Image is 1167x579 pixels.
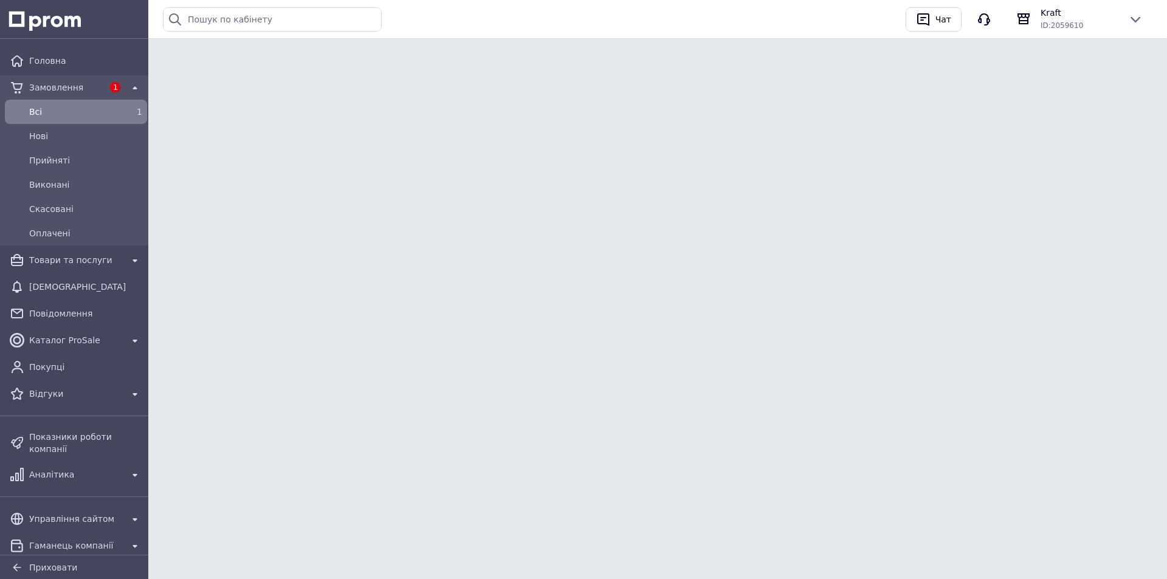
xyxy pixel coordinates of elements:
[29,130,142,142] span: Нові
[29,361,142,373] span: Покупці
[1041,7,1118,19] span: Kraft
[29,563,77,572] span: Приховати
[29,431,142,455] span: Показники роботи компанії
[137,107,142,117] span: 1
[29,227,142,239] span: Оплачені
[163,7,382,32] input: Пошук по кабінету
[29,106,118,118] span: Всi
[29,154,142,166] span: Прийняті
[906,7,962,32] button: Чат
[29,281,142,293] span: [DEMOGRAPHIC_DATA]
[110,82,121,93] span: 1
[29,203,142,215] span: Скасовані
[29,254,123,266] span: Товари та послуги
[29,307,142,320] span: Повідомлення
[29,55,142,67] span: Головна
[29,513,123,525] span: Управління сайтом
[29,540,123,552] span: Гаманець компанії
[29,388,123,400] span: Відгуки
[933,10,954,29] div: Чат
[29,468,123,481] span: Аналітика
[1041,21,1083,30] span: ID: 2059610
[29,179,142,191] span: Виконані
[29,334,123,346] span: Каталог ProSale
[29,81,103,94] span: Замовлення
